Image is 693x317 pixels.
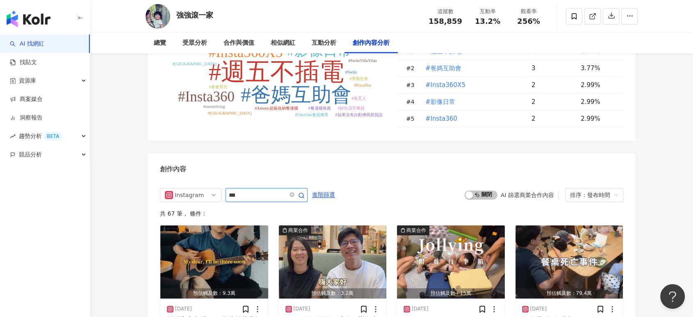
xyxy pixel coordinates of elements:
tspan: #SwiioVillaYilan [348,58,376,63]
div: 2 [531,97,574,106]
span: #爸媽互助會 [425,64,461,73]
a: searchAI 找網紅 [10,40,44,48]
div: BETA [43,132,62,140]
span: 競品分析 [19,145,42,164]
button: 商業合作預估觸及數：15萬 [397,225,505,299]
div: 預估觸及數：9.3萬 [160,288,268,299]
span: #影像日常 [425,97,455,106]
div: 商業合作 [288,226,308,234]
div: 2.99% [581,114,615,123]
tspan: #餐邊櫃推薦 [308,106,331,110]
button: #Insta360X5 [425,77,466,93]
button: 商業合作預估觸及數：3.2萬 [279,225,387,299]
button: 預估觸及數：79.4萬 [515,225,623,299]
a: 找貼文 [10,58,37,67]
div: 商業合作 [406,226,426,234]
div: [DATE] [294,306,310,312]
div: 互動分析 [312,38,336,48]
a: 洞察報告 [10,114,43,122]
span: 趨勢分析 [19,127,62,145]
button: #爸媽互助會 [425,60,462,76]
div: 2 [531,114,574,123]
button: #Insta360 [425,110,458,127]
span: close-circle [290,192,294,197]
tspan: #ourmrliving [203,104,225,109]
div: 2.99% [581,80,615,90]
div: 2 [531,80,574,90]
div: 預估觸及數：3.2萬 [279,288,387,299]
tspan: #好生活不將就 [338,106,365,110]
tspan: #Antony超級收納餐邊櫃 [255,106,298,110]
div: 排序：發布時間 [570,188,611,202]
button: #影像日常 [425,94,456,110]
button: 預估觸及數：9.3萬 [160,225,268,299]
div: [DATE] [412,306,429,312]
div: 觀看率 [513,7,544,16]
div: 共 67 筆 ， 條件： [160,210,623,217]
span: close-circle [290,191,294,199]
div: [DATE] [175,306,192,312]
img: post-image [160,225,268,299]
div: [DATE] [530,306,547,312]
tspan: #告五人 [352,96,366,101]
div: Instagram [175,188,201,202]
div: AI 篩選商業合作內容 [501,192,554,198]
iframe: Help Scout Beacon - Open [660,284,685,309]
div: # 2 [406,64,418,73]
div: # 3 [406,80,418,90]
img: logo [7,11,50,27]
tspan: #如果沒有自動傳再跟我說 [335,113,383,117]
td: 2.99% [574,77,623,94]
td: #影像日常 [418,94,525,110]
tspan: #黑夜狂奔 [350,76,368,81]
img: post-image [397,225,505,299]
img: KOL Avatar [146,4,170,29]
div: 預估觸及數：15萬 [397,288,505,299]
img: post-image [515,225,623,299]
div: 2.99% [581,97,615,106]
tspan: #UberOne會員獨享 [295,113,328,117]
div: 3 [531,64,574,73]
div: 總覽 [154,38,166,48]
span: rise [10,133,16,139]
tspan: #[GEOGRAPHIC_DATA] [208,111,252,115]
div: # 4 [406,97,418,106]
span: 資源庫 [19,71,36,90]
td: #Insta360 [418,110,525,127]
div: 創作內容分析 [353,38,390,48]
div: 追蹤數 [429,7,462,16]
span: 256% [517,17,540,25]
span: #Insta360 [425,114,457,123]
tspan: #Insta360 [178,89,235,105]
tspan: #Swiio [345,70,357,74]
div: 相似網紅 [271,38,295,48]
td: #Insta360X5 [418,77,525,94]
button: 進階篩選 [312,188,335,201]
div: # 5 [406,114,418,123]
span: 13.2% [475,17,500,25]
div: 受眾分析 [182,38,207,48]
td: 3.77% [574,60,623,77]
td: #爸媽互助會 [418,60,525,77]
td: 2.99% [574,110,623,127]
tspan: #[GEOGRAPHIC_DATA] [173,62,217,66]
div: 合作與價值 [223,38,254,48]
tspan: #爸爸育兒 [209,85,228,89]
tspan: #PizzaHut [354,83,371,87]
span: #Insta360X5 [425,80,465,90]
div: 強強滾一家 [176,10,213,20]
tspan: #週五不插電 [209,58,344,85]
img: post-image [279,225,387,299]
span: 158,859 [429,17,462,25]
a: 商案媒合 [10,95,43,103]
div: 預估觸及數：79.4萬 [515,288,623,299]
div: 創作內容 [160,165,186,174]
td: 2.99% [574,94,623,110]
div: 互動率 [472,7,503,16]
tspan: #爸媽互助會 [241,83,351,106]
div: 3.77% [581,64,615,73]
